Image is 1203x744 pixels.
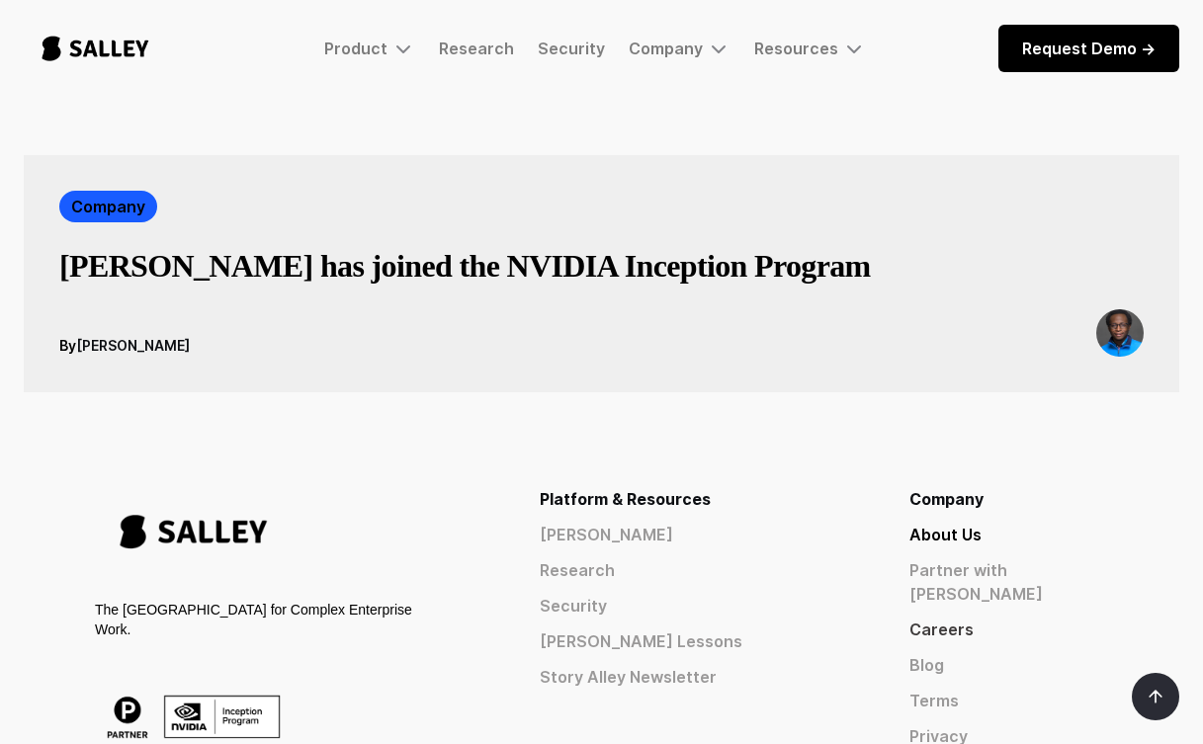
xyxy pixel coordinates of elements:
[909,487,1108,511] div: Company
[540,487,838,511] div: Platform & Resources
[71,195,145,218] div: Company
[909,523,1108,546] a: About Us
[629,39,703,58] div: Company
[909,653,1108,677] a: Blog
[754,39,838,58] div: Resources
[324,39,387,58] div: Product
[439,39,514,58] a: Research
[324,37,415,60] div: Product
[59,191,157,222] a: Company
[76,335,190,357] div: [PERSON_NAME]
[59,246,871,309] a: [PERSON_NAME] has joined the NVIDIA Inception Program
[909,689,1108,712] a: Terms
[538,39,605,58] a: Security
[59,246,871,286] h3: [PERSON_NAME] has joined the NVIDIA Inception Program
[59,335,76,357] div: By
[998,25,1179,72] a: Request Demo ->
[629,37,730,60] div: Company
[754,37,866,60] div: Resources
[95,600,419,639] div: The [GEOGRAPHIC_DATA] for Complex Enterprise Work.
[24,16,167,81] a: home
[540,629,838,653] a: [PERSON_NAME] Lessons
[909,558,1108,606] a: Partner with [PERSON_NAME]
[540,523,838,546] a: [PERSON_NAME]
[540,665,838,689] a: Story Alley Newsletter
[540,558,838,582] a: Research
[909,618,1108,641] a: Careers
[540,594,838,618] a: Security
